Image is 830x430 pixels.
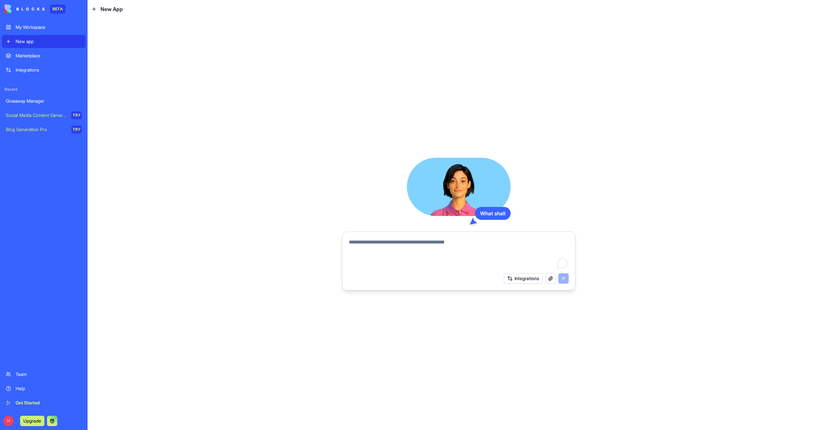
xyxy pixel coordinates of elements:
[16,371,82,378] div: Team
[2,123,86,136] a: Blog Generation ProTRY
[5,5,65,14] a: BETA
[2,87,86,92] span: Recent
[5,5,45,14] img: logo
[16,38,82,45] div: New app
[2,396,86,409] a: Get Started
[6,112,67,119] div: Social Media Content Generator
[2,49,86,62] a: Marketplace
[20,416,44,426] button: Upgrade
[16,400,82,406] div: Get Started
[2,21,86,34] a: My Workspace
[20,417,44,424] a: Upgrade
[504,273,543,284] button: Integrations
[2,95,86,107] a: Giveaway Manager
[349,238,569,269] textarea: To enrich screen reader interactions, please activate Accessibility in Grammarly extension settings
[16,385,82,392] div: Help
[6,98,82,104] div: Giveaway Manager
[3,416,14,426] span: H
[475,207,511,220] div: What shall
[2,382,86,395] a: Help
[50,5,65,14] div: BETA
[16,24,82,30] div: My Workspace
[2,368,86,381] a: Team
[2,63,86,76] a: Integrations
[71,111,82,119] div: TRY
[71,126,82,133] div: TRY
[16,52,82,59] div: Marketplace
[101,5,123,13] span: New App
[6,126,67,133] div: Blog Generation Pro
[2,109,86,122] a: Social Media Content GeneratorTRY
[16,67,82,73] div: Integrations
[2,35,86,48] a: New app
